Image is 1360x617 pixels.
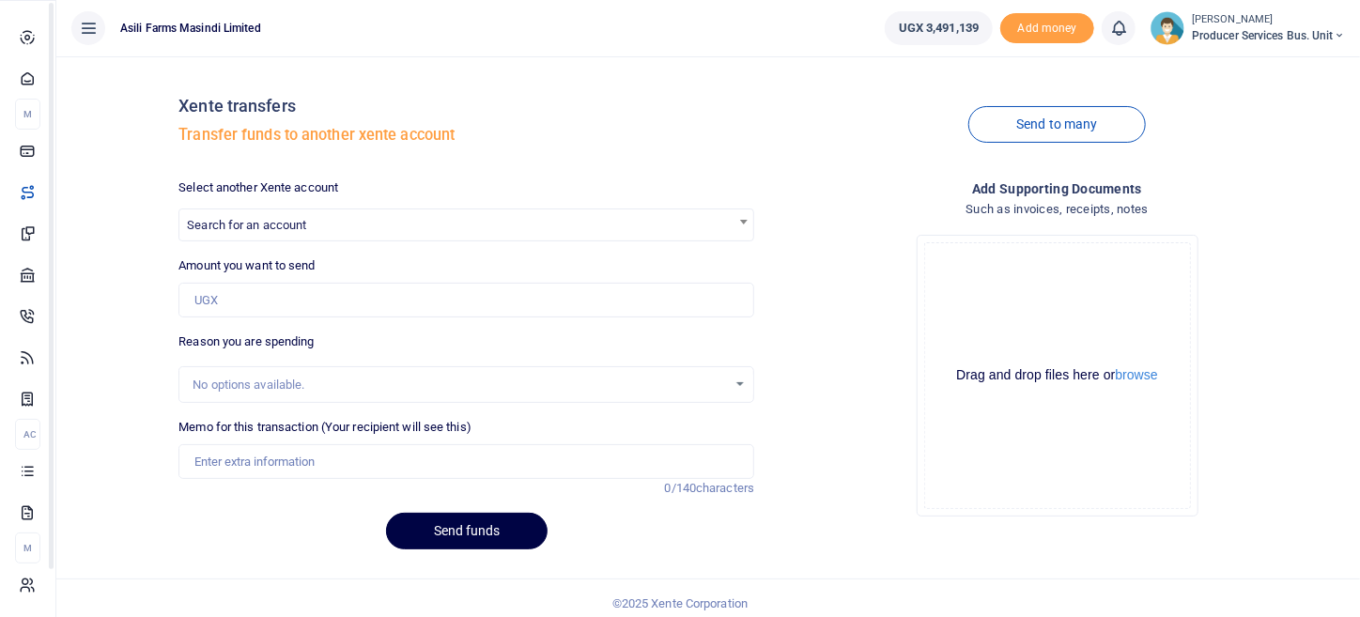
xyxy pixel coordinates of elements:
[1151,11,1184,45] img: profile-user
[1192,27,1345,44] span: Producer Services Bus. Unit
[187,218,306,232] span: Search for an account
[665,481,697,495] span: 0/140
[917,235,1198,517] div: File Uploader
[1116,368,1158,381] button: browse
[1000,13,1094,44] li: Toup your wallet
[1151,11,1345,45] a: profile-user [PERSON_NAME] Producer Services Bus. Unit
[15,532,40,563] li: M
[15,419,40,450] li: Ac
[178,418,471,437] label: Memo for this transaction (Your recipient will see this)
[113,20,269,37] span: Asili Farms Masindi Limited
[1192,12,1345,28] small: [PERSON_NAME]
[178,332,314,351] label: Reason you are spending
[178,208,754,241] span: Search for an account
[179,209,753,239] span: Search for an account
[925,366,1190,384] div: Drag and drop files here or
[899,19,979,38] span: UGX 3,491,139
[178,283,754,318] input: UGX
[968,106,1145,143] a: Send to many
[386,513,548,549] button: Send funds
[178,96,754,116] h4: Xente transfers
[696,481,754,495] span: characters
[1000,20,1094,34] a: Add money
[1000,13,1094,44] span: Add money
[178,178,338,197] label: Select another Xente account
[15,99,40,130] li: M
[885,11,993,45] a: UGX 3,491,139
[877,11,1000,45] li: Wallet ballance
[193,376,727,394] div: No options available.
[769,178,1345,199] h4: Add supporting Documents
[178,256,315,275] label: Amount you want to send
[178,126,754,145] h5: Transfer funds to another xente account
[178,444,754,480] input: Enter extra information
[769,199,1345,220] h4: Such as invoices, receipts, notes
